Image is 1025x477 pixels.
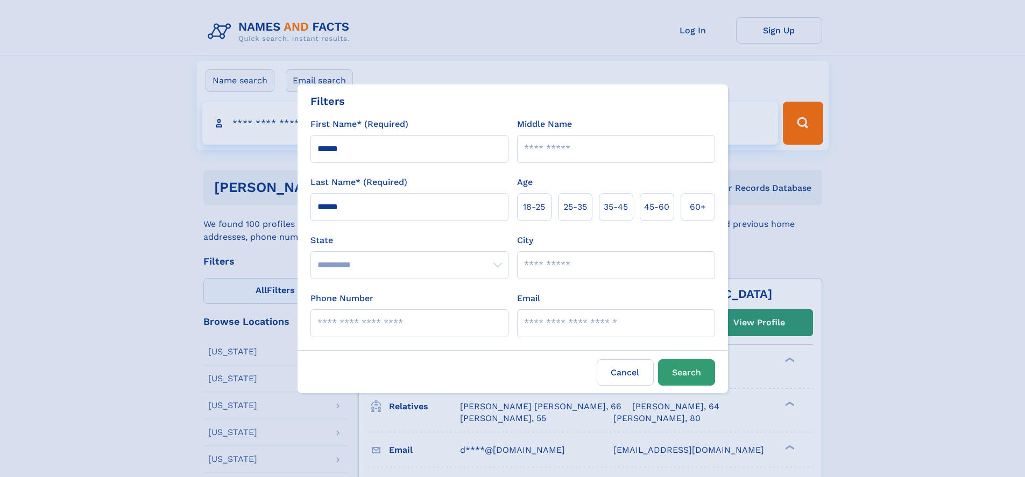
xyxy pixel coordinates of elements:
label: Cancel [597,359,654,386]
span: 18‑25 [523,201,545,213]
span: 45‑60 [644,201,669,213]
button: Search [658,359,715,386]
div: Filters [310,93,345,109]
label: State [310,234,508,247]
label: Last Name* (Required) [310,176,407,189]
label: City [517,234,533,247]
label: Phone Number [310,292,373,305]
label: Email [517,292,540,305]
label: Age [517,176,533,189]
span: 60+ [690,201,706,213]
span: 35‑45 [604,201,628,213]
span: 25‑35 [563,201,587,213]
label: Middle Name [517,118,572,131]
label: First Name* (Required) [310,118,408,131]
